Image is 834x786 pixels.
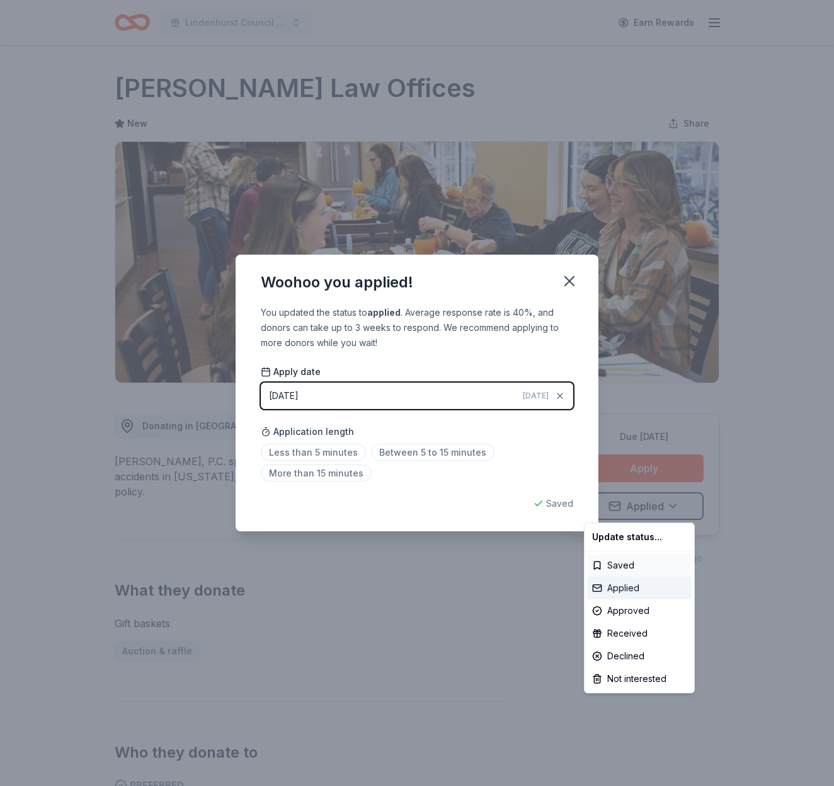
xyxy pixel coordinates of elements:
[587,577,692,599] div: Applied
[587,645,692,668] div: Declined
[587,599,692,622] div: Approved
[185,15,286,30] span: Lindenhurst Council of PTA's "Bright Futures" Fundraiser
[587,622,692,645] div: Received
[587,526,692,548] div: Update status...
[587,668,692,690] div: Not interested
[587,554,692,577] div: Saved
